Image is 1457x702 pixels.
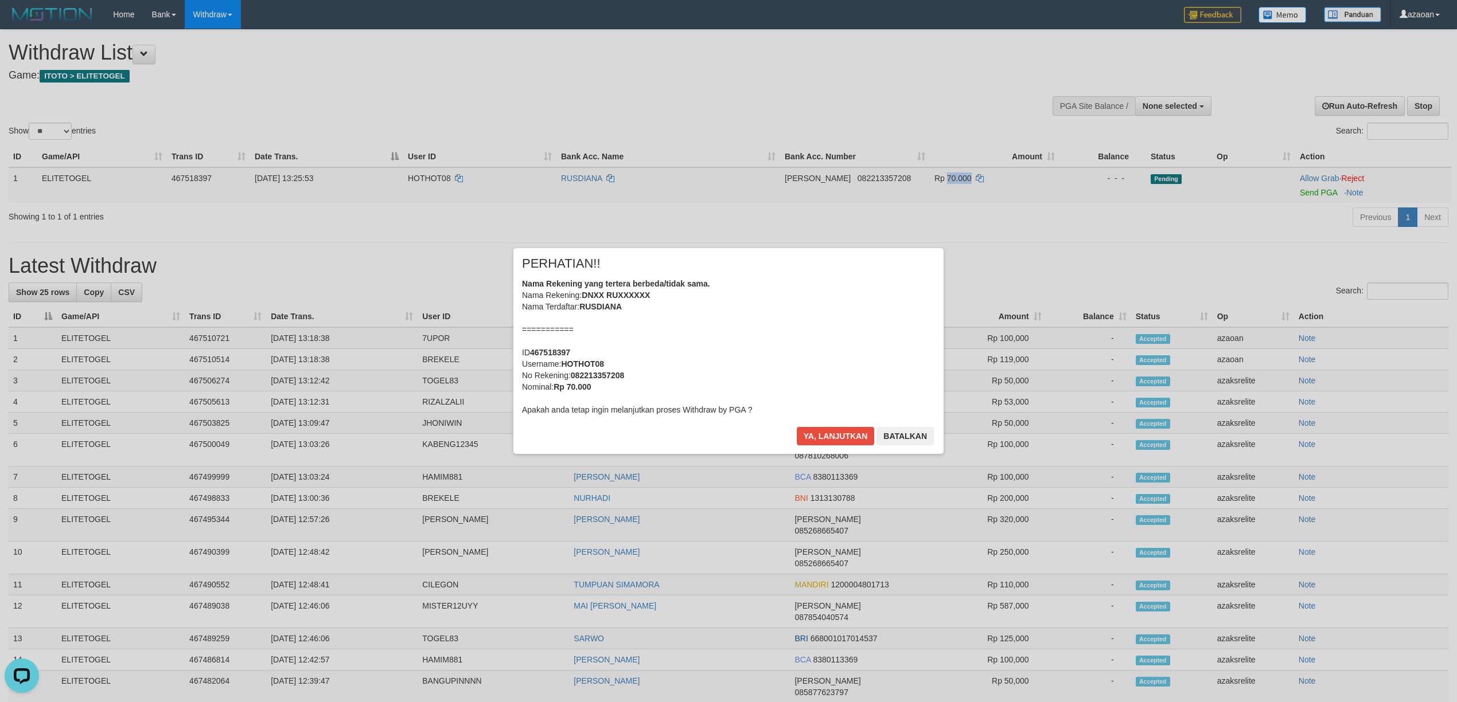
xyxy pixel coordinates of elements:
b: DNXX RUXXXXXX [582,291,650,300]
b: Rp 70.000 [554,382,591,391]
span: PERHATIAN!! [522,258,601,269]
b: HOTHOT08 [561,359,604,368]
div: Nama Rekening: Nama Terdaftar: =========== ID Username: No Rekening: Nominal: Apakah anda tetap i... [522,278,935,415]
button: Ya, lanjutkan [797,427,875,445]
b: RUSDIANA [579,302,622,311]
b: 467518397 [530,348,570,357]
button: Open LiveChat chat widget [5,5,39,39]
b: 082213357208 [571,371,624,380]
b: Nama Rekening yang tertera berbeda/tidak sama. [522,279,710,288]
button: Batalkan [876,427,934,445]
